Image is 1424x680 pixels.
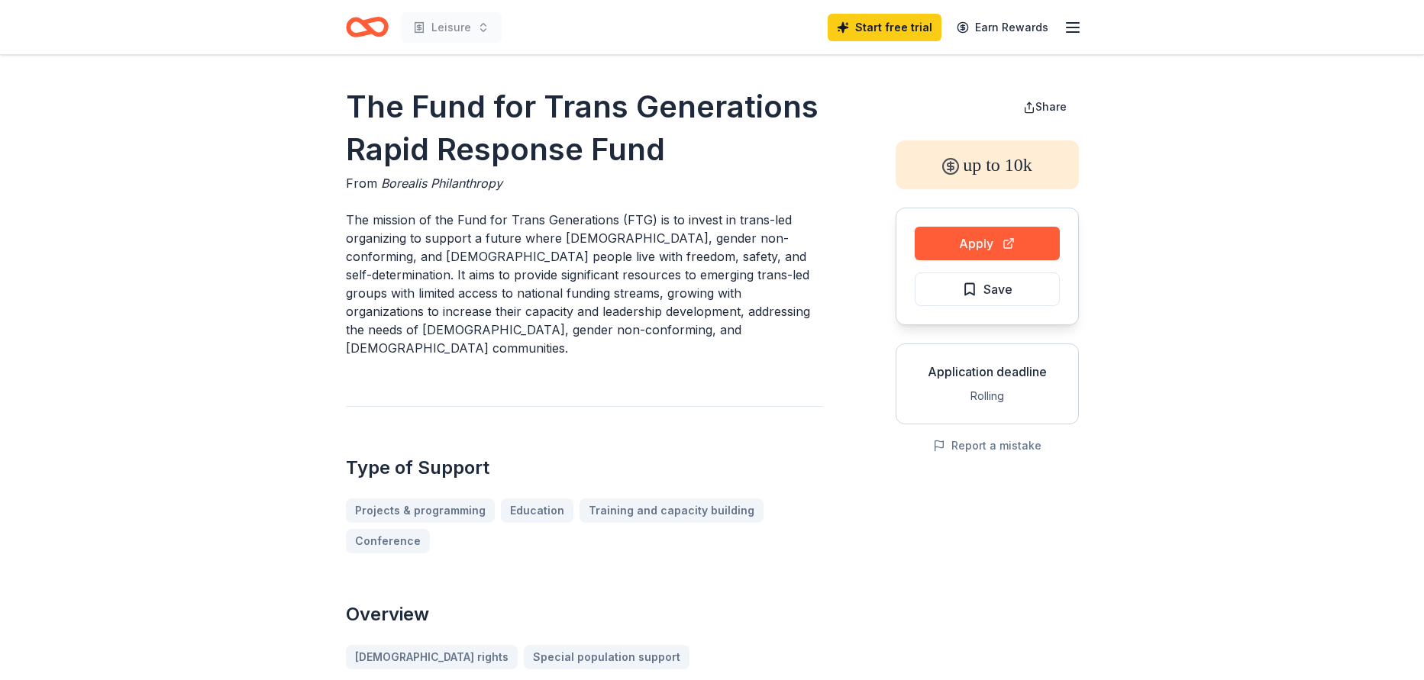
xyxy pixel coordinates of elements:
a: Education [501,498,573,523]
a: Projects & programming [346,498,495,523]
span: Save [983,279,1012,299]
div: From [346,174,822,192]
button: Share [1011,92,1079,122]
a: Earn Rewards [948,14,1058,41]
h2: Overview [346,602,822,627]
div: Rolling [909,387,1066,405]
a: Training and capacity building [580,498,764,523]
h1: The Fund for Trans Generations Rapid Response Fund [346,85,822,171]
span: Share [1035,100,1067,113]
p: The mission of the Fund for Trans Generations (FTG) is to invest in trans-led organizing to suppo... [346,211,822,357]
div: Application deadline [909,363,1066,381]
a: Start free trial [828,14,941,41]
a: Home [346,9,389,45]
button: Apply [915,227,1060,260]
a: Conference [346,529,430,553]
span: Leisure [431,18,471,37]
button: Save [915,272,1060,306]
div: up to 10k [896,140,1079,189]
button: Report a mistake [933,437,1041,455]
button: Leisure [401,12,502,43]
span: Borealis Philanthropy [381,176,502,191]
h2: Type of Support [346,456,822,480]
